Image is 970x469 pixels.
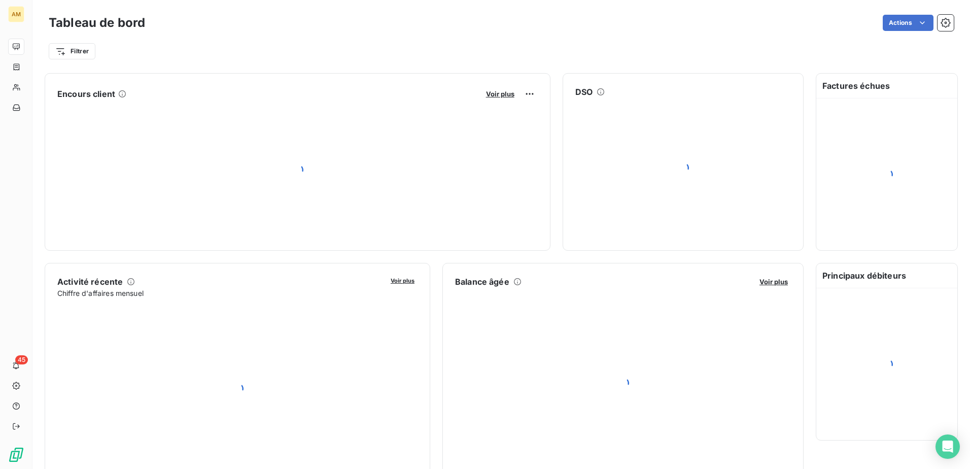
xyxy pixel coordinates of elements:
[57,88,115,100] h6: Encours client
[486,90,514,98] span: Voir plus
[15,355,28,364] span: 45
[483,89,517,98] button: Voir plus
[575,86,593,98] h6: DSO
[759,278,788,286] span: Voir plus
[388,276,418,285] button: Voir plus
[816,263,957,288] h6: Principaux débiteurs
[455,276,509,288] h6: Balance âgée
[8,447,24,463] img: Logo LeanPay
[816,74,957,98] h6: Factures échues
[8,6,24,22] div: AM
[49,14,145,32] h3: Tableau de bord
[49,43,95,59] button: Filtrer
[57,276,123,288] h6: Activité récente
[936,434,960,459] div: Open Intercom Messenger
[756,277,791,286] button: Voir plus
[883,15,933,31] button: Actions
[57,288,384,298] span: Chiffre d'affaires mensuel
[391,277,414,284] span: Voir plus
